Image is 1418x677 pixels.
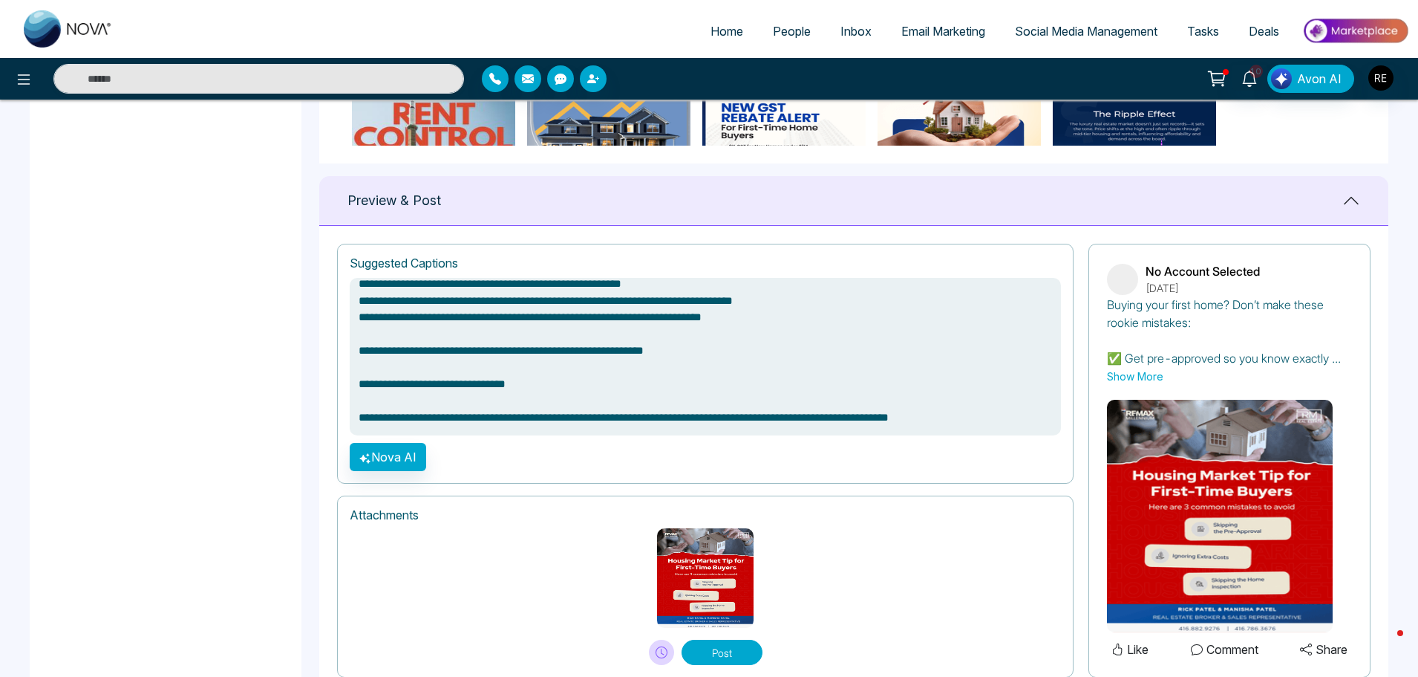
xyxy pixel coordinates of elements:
[1297,70,1342,88] span: Avon AI
[1107,369,1163,384] button: Show More
[1296,640,1352,659] button: Share
[1107,296,1352,367] p: Buying your first home? Don’t make these rookie mistakes: ✅ Get pre-approved so you know exactly ...
[758,17,826,45] a: People
[1249,65,1263,78] span: 10
[1301,14,1409,48] img: Market-place.gif
[1368,65,1394,91] img: User Avatar
[657,528,754,628] img: Buying your first home Dont make these rookie mistakes (22).png
[1249,24,1279,39] span: Deals
[1172,17,1234,45] a: Tasks
[347,192,441,209] h1: Preview & Post
[1107,400,1333,632] img: Buying your first home Dont make these rookie mistakes (22).png
[24,10,113,48] img: Nova CRM Logo
[1146,262,1260,280] p: No Account Selected
[1187,24,1219,39] span: Tasks
[901,24,985,39] span: Email Marketing
[1267,65,1354,93] button: Avon AI
[1107,640,1153,659] button: Like
[1146,280,1260,296] p: [DATE]
[1000,17,1172,45] a: Social Media Management
[1015,24,1157,39] span: Social Media Management
[682,640,762,665] button: Post
[773,24,811,39] span: People
[350,443,426,471] button: Nova AI
[350,256,458,271] h1: Suggested Captions
[1232,65,1267,91] a: 10
[840,24,872,39] span: Inbox
[710,24,743,39] span: Home
[696,17,758,45] a: Home
[1271,68,1292,89] img: Lead Flow
[886,17,1000,45] a: Email Marketing
[1186,640,1263,659] button: Comment
[1234,17,1294,45] a: Deals
[1368,626,1403,662] iframe: Intercom live chat
[350,508,1061,522] h1: Attachments
[826,17,886,45] a: Inbox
